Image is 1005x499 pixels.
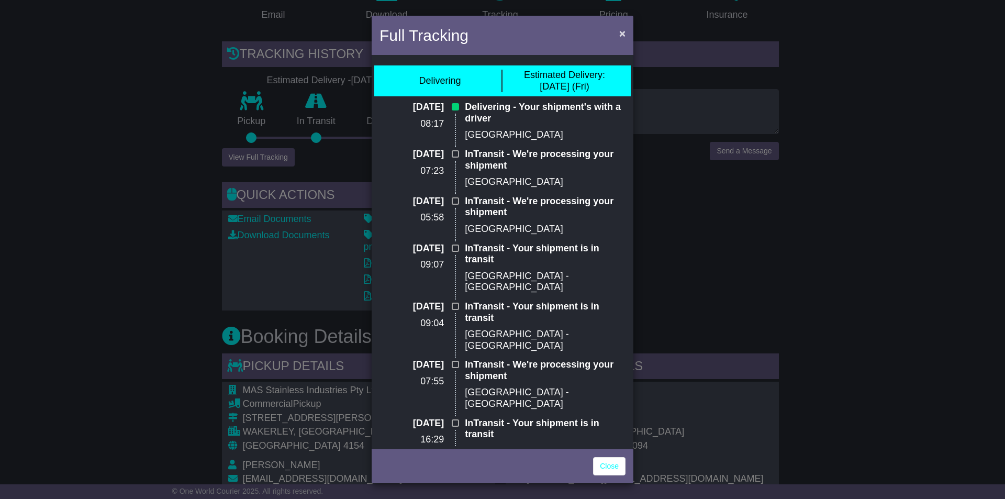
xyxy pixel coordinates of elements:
p: InTransit - Your shipment is in transit [465,243,626,265]
p: [DATE] [379,359,444,371]
p: [DATE] [379,102,444,113]
p: InTransit - We're processing your shipment [465,359,626,382]
p: [GEOGRAPHIC_DATA] [465,224,626,235]
h4: Full Tracking [379,24,468,47]
p: InTransit - Your shipment is in transit [465,301,626,324]
p: [GEOGRAPHIC_DATA] - [GEOGRAPHIC_DATA] [465,387,626,409]
p: [GEOGRAPHIC_DATA] - [GEOGRAPHIC_DATA] [465,271,626,293]
p: Sydney - Enfield [465,446,626,457]
p: [GEOGRAPHIC_DATA] [465,129,626,141]
p: [DATE] [379,418,444,429]
button: Close [614,23,631,44]
p: 16:29 [379,434,444,446]
a: Close [593,457,626,475]
p: InTransit - We're processing your shipment [465,196,626,218]
p: 09:07 [379,259,444,271]
span: × [619,27,626,39]
div: [DATE] (Fri) [524,70,605,92]
p: Delivering - Your shipment's with a driver [465,102,626,124]
p: 07:55 [379,376,444,387]
p: 07:23 [379,165,444,177]
p: InTransit - We're processing your shipment [465,149,626,171]
div: Delivering [419,75,461,87]
p: [DATE] [379,149,444,160]
p: 08:17 [379,118,444,130]
p: InTransit - Your shipment is in transit [465,418,626,440]
p: [DATE] [379,196,444,207]
p: [GEOGRAPHIC_DATA] - [GEOGRAPHIC_DATA] [465,329,626,351]
p: 09:04 [379,318,444,329]
p: [DATE] [379,243,444,254]
span: Estimated Delivery: [524,70,605,80]
p: [GEOGRAPHIC_DATA] [465,176,626,188]
p: [DATE] [379,301,444,313]
p: 05:58 [379,212,444,224]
